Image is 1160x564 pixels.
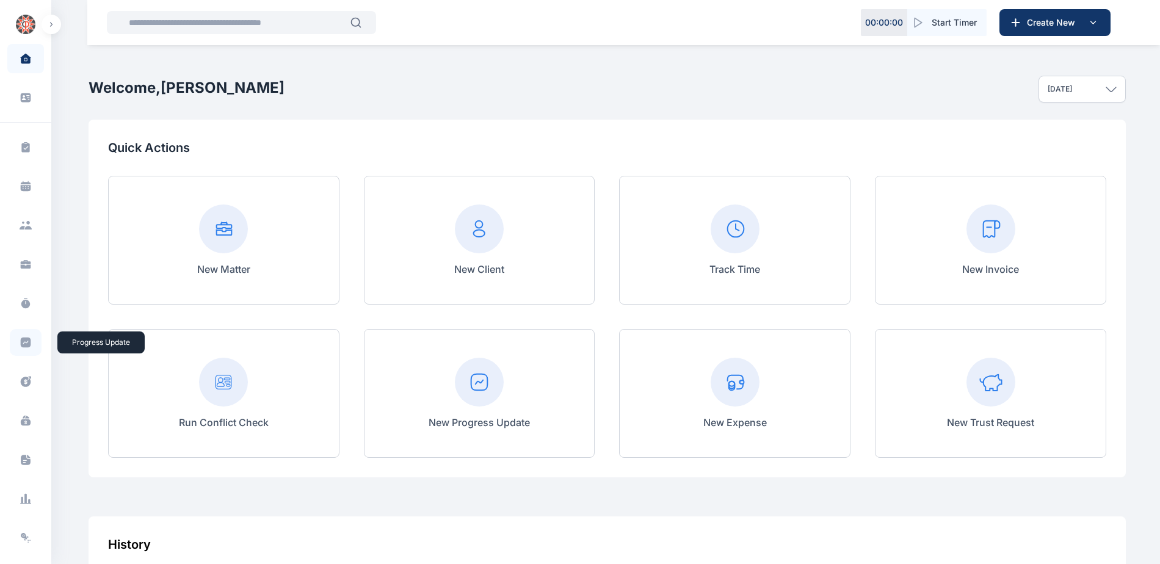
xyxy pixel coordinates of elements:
p: New Trust Request [947,415,1034,430]
p: New Invoice [962,262,1019,277]
button: Start Timer [907,9,987,36]
p: Run Conflict Check [179,415,269,430]
p: [DATE] [1048,84,1072,94]
h2: Welcome, [PERSON_NAME] [89,78,285,98]
p: New Matter [197,262,250,277]
p: New Progress Update [429,415,530,430]
p: Quick Actions [108,139,1106,156]
div: History [108,536,1106,553]
p: New Client [454,262,504,277]
p: Track Time [709,262,760,277]
span: Create New [1022,16,1086,29]
p: 00 : 00 : 00 [865,16,903,29]
p: New Expense [703,415,767,430]
span: Start Timer [932,16,977,29]
button: Create New [999,9,1111,36]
